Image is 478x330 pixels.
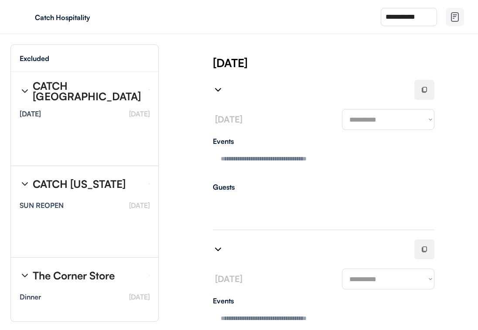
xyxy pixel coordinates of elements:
div: Excluded [20,55,49,62]
img: chevron-right%20%281%29.svg [20,179,30,189]
div: Events [213,138,434,145]
div: [DATE] [213,55,478,71]
font: [DATE] [129,109,150,118]
font: [DATE] [215,273,242,284]
font: [DATE] [215,114,242,125]
div: CATCH [GEOGRAPHIC_DATA] [33,81,142,102]
font: [DATE] [129,293,150,301]
img: yH5BAEAAAAALAAAAAABAAEAAAIBRAA7 [17,10,31,24]
img: chevron-right%20%281%29.svg [20,270,30,281]
img: chevron-right%20%281%29.svg [213,85,223,95]
img: file-02.svg [450,12,460,22]
div: SUN REOPEN [20,202,64,209]
div: Events [213,297,434,304]
img: chevron-right%20%281%29.svg [20,86,30,96]
div: [DATE] [20,110,41,117]
div: Dinner [20,293,41,300]
div: Catch Hospitality [35,14,145,21]
div: Guests [213,184,434,191]
img: chevron-right%20%281%29.svg [213,244,223,255]
font: [DATE] [129,201,150,210]
div: CATCH [US_STATE] [33,179,126,189]
div: The Corner Store [33,270,115,281]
